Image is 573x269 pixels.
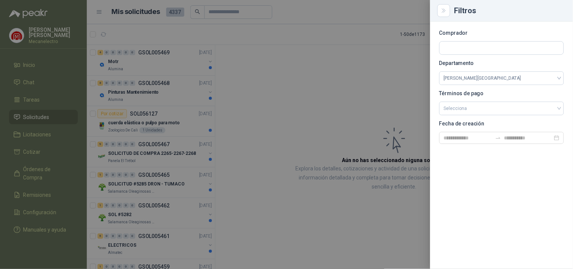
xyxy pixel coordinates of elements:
[439,61,564,65] p: Departamento
[439,31,564,35] p: Comprador
[439,121,564,126] p: Fecha de creación
[444,73,559,84] span: Valle del Cauca
[495,135,501,141] span: to
[495,135,501,141] span: swap-right
[439,91,564,96] p: Términos de pago
[454,7,564,14] div: Filtros
[439,6,448,15] button: Close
